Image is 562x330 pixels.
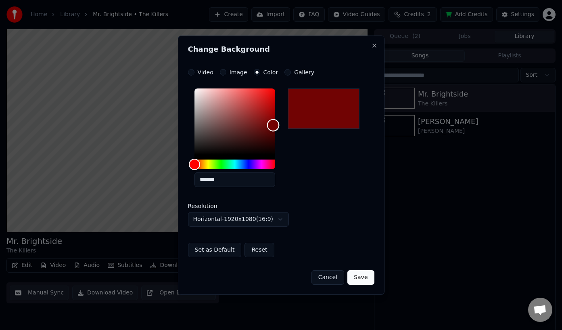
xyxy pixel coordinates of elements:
[230,69,247,75] label: Image
[244,243,274,257] button: Reset
[263,69,278,75] label: Color
[194,88,275,155] div: Color
[188,243,242,257] button: Set as Default
[198,69,213,75] label: Video
[311,270,344,285] button: Cancel
[188,203,269,209] label: Resolution
[188,46,374,53] h2: Change Background
[347,270,374,285] button: Save
[294,69,314,75] label: Gallery
[194,160,275,169] div: Hue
